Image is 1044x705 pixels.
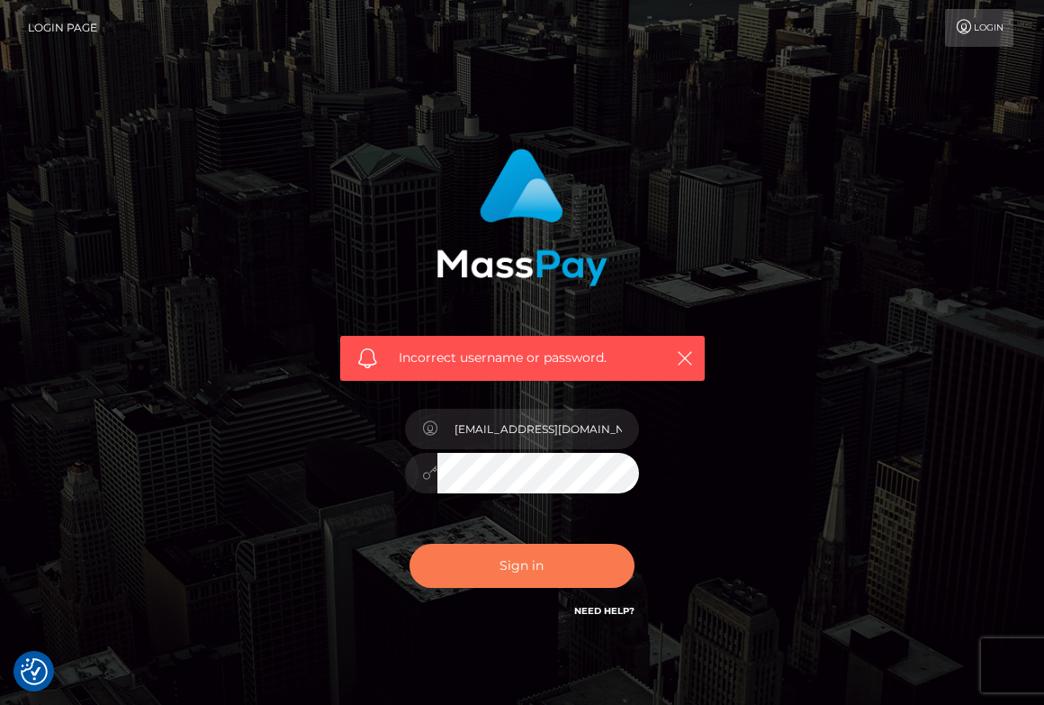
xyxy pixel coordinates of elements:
input: Username... [437,409,639,449]
a: Need Help? [574,605,634,617]
img: MassPay Login [436,149,607,286]
img: Revisit consent button [21,658,48,685]
a: Login [945,9,1013,47]
button: Consent Preferences [21,658,48,685]
span: Incorrect username or password. [399,348,655,367]
a: Login Page [28,9,97,47]
button: Sign in [409,544,634,588]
